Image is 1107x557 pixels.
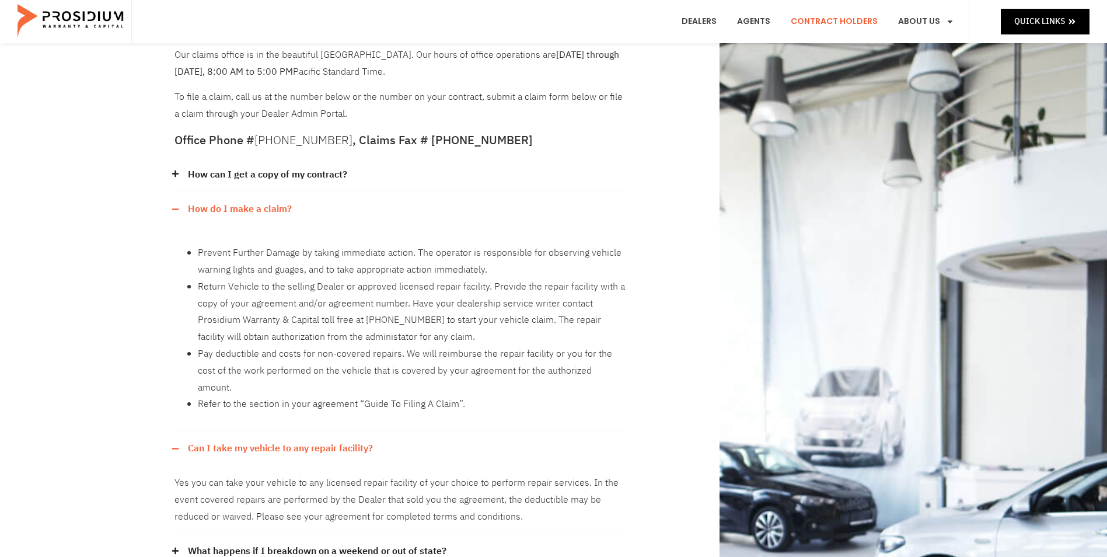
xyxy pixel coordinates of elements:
[188,440,373,457] a: Can I take my vehicle to any repair facility?
[174,227,625,431] div: How do I make a claim?
[198,278,625,346] li: Return Vehicle to the selling Dealer or approved licensed repair facility. Provide the repair fac...
[188,166,347,183] a: How can I get a copy of my contract?
[198,245,625,278] li: Prevent Further Damage by taking immediate action. The operator is responsible for observing vehi...
[254,131,352,149] a: [PHONE_NUMBER]
[174,466,625,534] div: Can I take my vehicle to any repair facility?
[174,48,619,79] b: [DATE] through [DATE], 8:00 AM to 5:00 PM
[1001,9,1089,34] a: Quick Links
[174,47,625,81] p: Our claims office is in the beautiful [GEOGRAPHIC_DATA]. Our hours of office operations are Pacif...
[1014,14,1065,29] span: Quick Links
[188,201,292,218] a: How do I make a claim?
[174,431,625,466] div: Can I take my vehicle to any repair facility?
[198,346,625,396] li: Pay deductible and costs for non-covered repairs. We will reimburse the repair facility or you fo...
[174,134,625,146] h5: Office Phone # , Claims Fax # [PHONE_NUMBER]
[174,47,625,123] div: To file a claim, call us at the number below or the number on your contract, submit a claim form ...
[174,158,625,193] div: How can I get a copy of my contract?
[198,396,625,413] li: Refer to the section in your agreement “Guide To Filing A Claim”.
[174,192,625,227] div: How do I make a claim?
